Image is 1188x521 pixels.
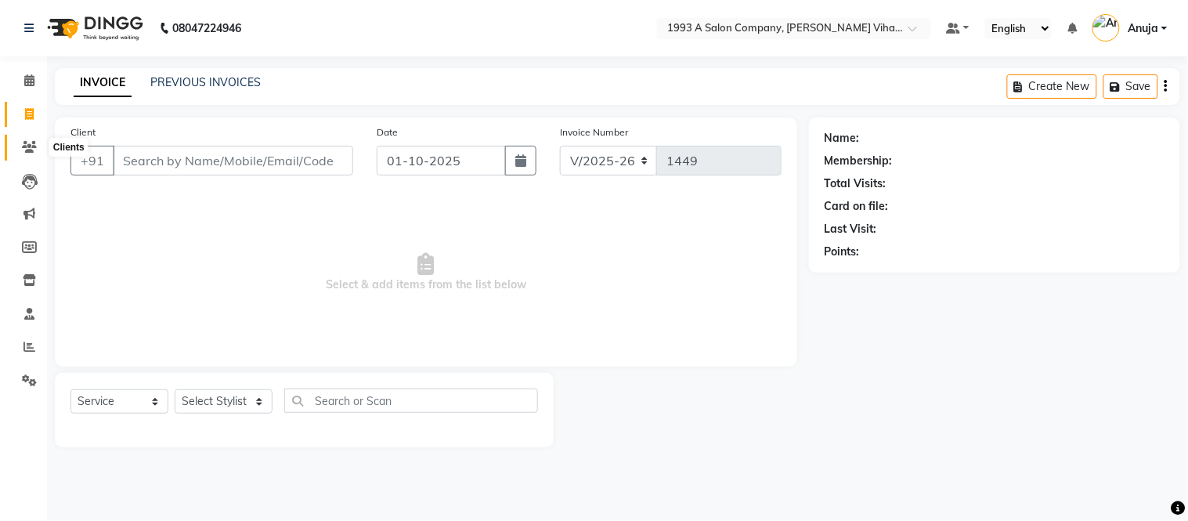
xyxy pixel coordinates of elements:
div: Clients [49,139,88,157]
div: Membership: [825,153,893,169]
button: Create New [1007,74,1097,99]
button: +91 [70,146,114,175]
input: Search by Name/Mobile/Email/Code [113,146,353,175]
span: Select & add items from the list below [70,194,782,351]
button: Save [1103,74,1158,99]
a: INVOICE [74,69,132,97]
div: Total Visits: [825,175,886,192]
label: Client [70,125,96,139]
label: Date [377,125,398,139]
img: logo [40,6,147,50]
b: 08047224946 [172,6,241,50]
img: Anuja [1092,14,1120,42]
div: Card on file: [825,198,889,215]
span: Anuja [1128,20,1158,37]
a: PREVIOUS INVOICES [150,75,261,89]
input: Search or Scan [284,389,538,413]
label: Invoice Number [560,125,628,139]
div: Name: [825,130,860,147]
div: Points: [825,244,860,260]
div: Last Visit: [825,221,877,237]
